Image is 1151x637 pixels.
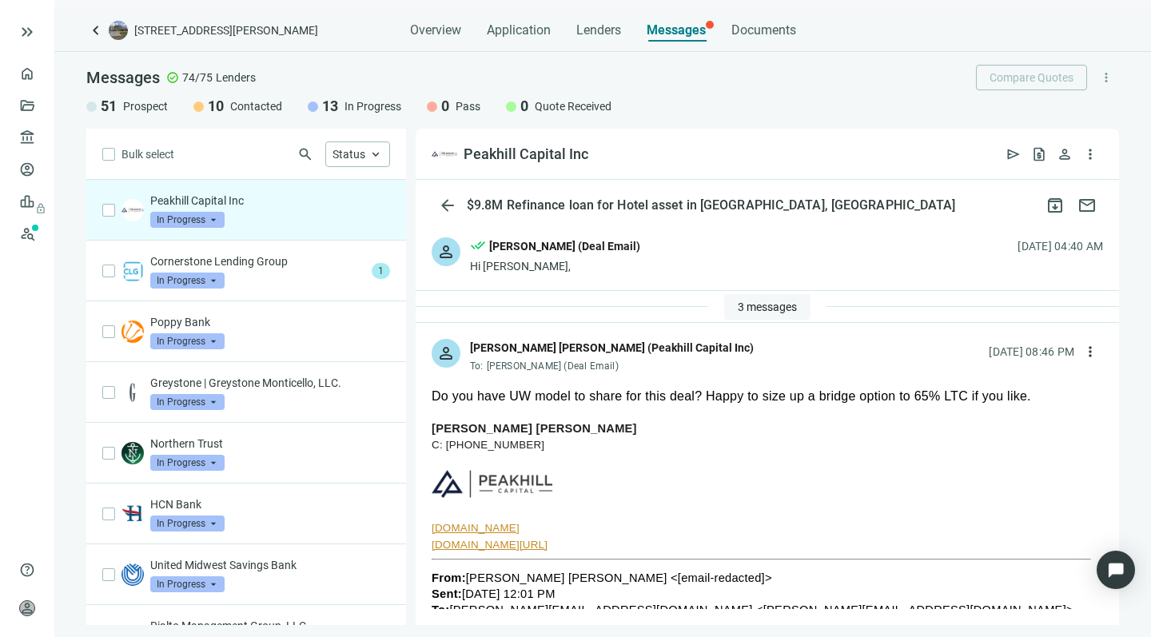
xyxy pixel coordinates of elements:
button: person [1052,141,1077,167]
button: more_vert [1077,141,1103,167]
button: 3 messages [724,294,810,320]
span: more_vert [1082,146,1098,162]
div: [DATE] 08:46 PM [989,343,1074,360]
span: 0 [520,97,528,116]
span: send [1006,146,1022,162]
a: keyboard_arrow_left [86,21,106,40]
span: more_vert [1099,70,1113,85]
span: In Progress [345,98,401,114]
span: Lenders [576,22,621,38]
button: keyboard_double_arrow_right [18,22,37,42]
span: Contacted [230,98,282,114]
span: 13 [322,97,338,116]
img: e11b961a-25fd-41d3-bd7a-05111101ac08 [121,503,144,525]
div: [PERSON_NAME] [PERSON_NAME] (Peakhill Capital Inc) [470,339,754,356]
p: United Midwest Savings Bank [150,557,390,573]
button: request_quote [1026,141,1052,167]
span: Prospect [123,98,168,114]
button: send [1001,141,1026,167]
span: keyboard_arrow_up [368,147,383,161]
span: 10 [208,97,224,116]
button: Compare Quotes [976,65,1087,90]
span: Pass [456,98,480,114]
p: Peakhill Capital Inc [150,193,390,209]
img: d6c594b8-c732-4604-b63f-9e6dd2eca6fa [432,141,457,167]
span: 51 [101,97,117,116]
span: Messages [647,22,706,38]
span: 0 [441,97,449,116]
img: 779e677a-c513-4bc7-b9c0-398d2f3fe968 [121,442,144,464]
span: mail [1077,196,1097,215]
img: 7908db82-90b8-47ca-bf80-a2636e0c04cc [121,563,144,586]
span: archive [1045,196,1065,215]
div: To: [470,360,754,372]
img: f3f17009-5499-4fdb-ae24-b4f85919d8eb [121,260,144,282]
span: In Progress [150,212,225,228]
span: Status [333,148,365,161]
span: request_quote [1031,146,1047,162]
span: [STREET_ADDRESS][PERSON_NAME] [134,22,318,38]
p: Greystone | Greystone Monticello, LLC. [150,375,390,391]
p: Northern Trust [150,436,390,452]
span: person [436,344,456,363]
span: arrow_back [438,196,457,215]
span: [PERSON_NAME] (Deal Email) [487,360,619,372]
span: In Progress [150,516,225,531]
div: $9.8M Refinance loan for Hotel asset in [GEOGRAPHIC_DATA], [GEOGRAPHIC_DATA] [464,197,959,213]
button: more_vert [1093,65,1119,90]
span: Bulk select [121,145,174,163]
button: archive [1039,189,1071,221]
img: 23116ad4-cdb1-466d-81ec-73c9754c95e1 [121,320,144,343]
img: d6c594b8-c732-4604-b63f-9e6dd2eca6fa [121,199,144,221]
span: 3 messages [738,301,797,313]
div: [PERSON_NAME] (Deal Email) [489,237,640,255]
span: Overview [410,22,461,38]
span: Messages [86,68,160,87]
img: 61a9af4f-95bd-418e-8bb7-895b5800da7c.png [121,381,144,404]
span: more_vert [1082,344,1098,360]
div: Open Intercom Messenger [1097,551,1135,589]
button: arrow_back [432,189,464,221]
span: In Progress [150,333,225,349]
div: Hi [PERSON_NAME], [470,258,640,274]
p: Rialto Management Group, LLC. [150,618,390,634]
p: Cornerstone Lending Group [150,253,365,269]
span: person [436,242,456,261]
button: more_vert [1077,339,1103,364]
span: Quote Received [535,98,611,114]
span: person [1057,146,1073,162]
span: person [19,600,35,616]
div: Peakhill Capital Inc [464,145,588,164]
span: In Progress [150,394,225,410]
span: Lenders [216,70,256,86]
p: HCN Bank [150,496,390,512]
span: check_circle [166,71,179,84]
span: 1 [372,263,390,279]
span: In Progress [150,273,225,289]
span: search [297,146,313,162]
span: help [19,562,35,578]
span: Documents [731,22,796,38]
div: [DATE] 04:40 AM [1018,237,1103,255]
span: In Progress [150,576,225,592]
button: mail [1071,189,1103,221]
img: deal-logo [109,21,128,40]
span: Application [487,22,551,38]
span: In Progress [150,455,225,471]
span: done_all [470,237,486,258]
span: 74/75 [182,70,213,86]
p: Poppy Bank [150,314,390,330]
